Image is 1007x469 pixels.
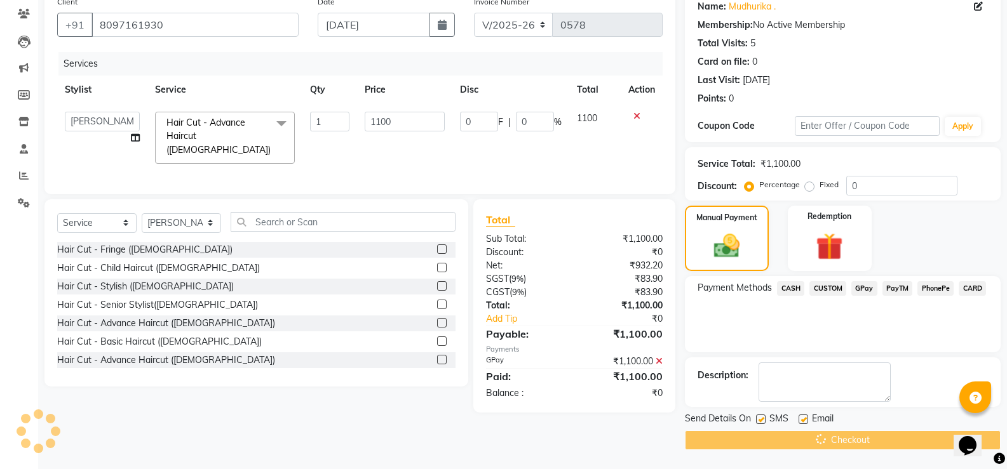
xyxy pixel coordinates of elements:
div: 0 [752,55,757,69]
div: ₹1,100.00 [574,355,672,368]
div: ₹83.90 [574,272,672,286]
label: Manual Payment [696,212,757,223]
iframe: chat widget [954,418,994,456]
span: 1100 [577,112,597,124]
a: Add Tip [476,312,591,326]
div: Last Visit: [698,74,740,87]
div: GPay [476,355,574,368]
button: +91 [57,13,93,37]
div: Coupon Code [698,119,794,133]
th: Action [621,76,663,104]
div: Balance : [476,386,574,400]
span: Payment Methods [698,281,772,294]
div: Discount: [698,180,737,193]
span: CGST [486,286,510,298]
th: Stylist [57,76,147,104]
div: Hair Cut - Senior Stylist([DEMOGRAPHIC_DATA]) [57,298,258,312]
span: F [498,116,503,129]
span: 9% [512,287,524,297]
span: CUSTOM [809,281,846,296]
div: ₹1,100.00 [574,326,672,341]
span: SMS [769,412,788,428]
div: Service Total: [698,157,755,171]
th: Price [357,76,452,104]
div: ₹1,100.00 [574,299,672,312]
div: ( ) [476,272,574,286]
th: Disc [452,76,569,104]
div: No Active Membership [698,18,988,32]
span: 9% [511,274,524,284]
div: ₹1,100.00 [574,232,672,246]
img: _cash.svg [706,231,748,261]
span: Send Details On [685,412,751,428]
div: [DATE] [743,74,770,87]
th: Total [569,76,621,104]
label: Redemption [808,211,851,222]
label: Fixed [820,179,839,190]
div: Discount: [476,246,574,259]
div: ₹1,100.00 [574,369,672,384]
th: Service [147,76,302,104]
div: Payable: [476,326,574,341]
div: Membership: [698,18,753,32]
span: Total [486,213,515,227]
label: Percentage [759,179,800,190]
div: ( ) [476,286,574,299]
div: Total Visits: [698,37,748,50]
div: Paid: [476,369,574,384]
div: Net: [476,259,574,272]
div: ₹0 [574,246,672,259]
span: PayTM [882,281,913,296]
span: CASH [777,281,804,296]
span: Hair Cut - Advance Haircut ([DEMOGRAPHIC_DATA]) [166,117,271,155]
div: Description: [698,369,748,382]
div: Services [58,52,672,76]
div: Total: [476,299,574,312]
span: GPay [851,281,877,296]
span: | [508,116,511,129]
div: ₹1,100.00 [760,157,801,171]
div: Sub Total: [476,232,574,246]
div: ₹0 [574,386,672,400]
span: % [554,116,562,129]
div: Hair Cut - Child Haircut ([DEMOGRAPHIC_DATA]) [57,261,260,275]
div: ₹0 [591,312,672,326]
span: SGST [486,273,509,284]
span: Email [812,412,834,428]
input: Search by Name/Mobile/Email/Code [91,13,299,37]
div: Hair Cut - Fringe ([DEMOGRAPHIC_DATA]) [57,243,233,256]
button: Apply [945,117,981,136]
input: Enter Offer / Coupon Code [795,116,940,136]
div: Hair Cut - Basic Haircut ([DEMOGRAPHIC_DATA]) [57,335,262,348]
th: Qty [302,76,357,104]
div: ₹83.90 [574,286,672,299]
div: ₹932.20 [574,259,672,272]
div: Hair Cut - Stylish ([DEMOGRAPHIC_DATA]) [57,280,234,293]
span: PhonePe [917,281,954,296]
div: 0 [729,92,734,105]
input: Search or Scan [231,212,456,232]
div: Payments [486,344,663,355]
div: Card on file: [698,55,750,69]
a: x [271,144,276,155]
div: Hair Cut - Advance Haircut ([DEMOGRAPHIC_DATA]) [57,317,275,330]
div: Hair Cut - Advance Haircut ([DEMOGRAPHIC_DATA]) [57,353,275,367]
img: _gift.svg [808,230,851,263]
span: CARD [959,281,986,296]
div: Points: [698,92,726,105]
div: 5 [750,37,755,50]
